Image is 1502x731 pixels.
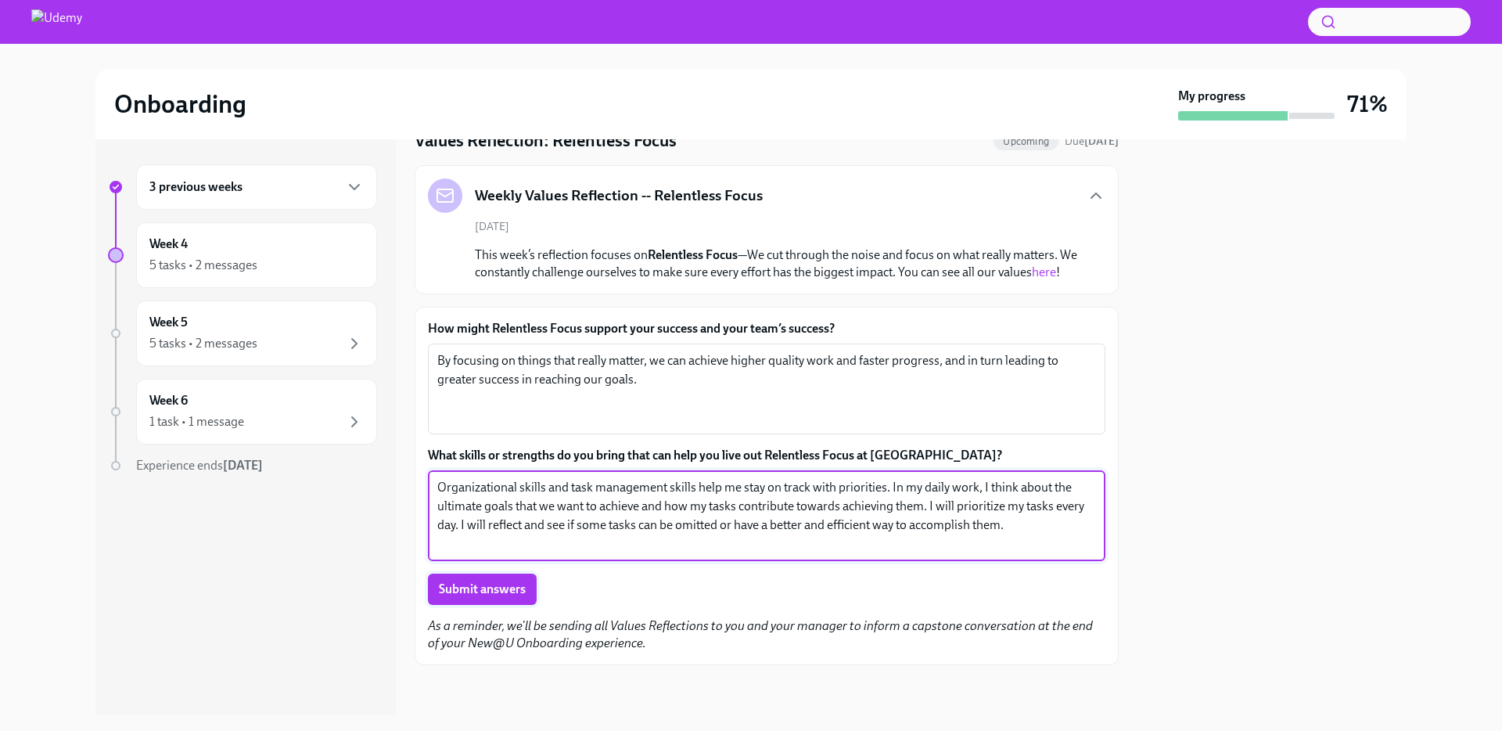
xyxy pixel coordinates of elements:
[648,247,738,262] strong: Relentless Focus
[149,335,257,352] div: 5 tasks • 2 messages
[1084,135,1119,148] strong: [DATE]
[223,458,263,473] strong: [DATE]
[437,478,1096,553] textarea: Organizational skills and task management skills help me stay on track with priorities. In my dai...
[437,351,1096,427] textarea: By focusing on things that really matter, we can achieve higher quality work and faster progress,...
[149,236,188,253] h6: Week 4
[1065,134,1119,149] span: September 3rd, 2025 01:00
[149,178,243,196] h6: 3 previous weeks
[1065,135,1119,148] span: Due
[428,447,1105,464] label: What skills or strengths do you bring that can help you live out Relentless Focus at [GEOGRAPHIC_...
[108,379,377,445] a: Week 61 task • 1 message
[149,392,188,409] h6: Week 6
[136,164,377,210] div: 3 previous weeks
[108,222,377,288] a: Week 45 tasks • 2 messages
[108,301,377,366] a: Week 55 tasks • 2 messages
[439,582,526,597] span: Submit answers
[428,618,1093,650] em: As a reminder, we'll be sending all Values Reflections to you and your manager to inform a capsto...
[475,247,1080,281] p: This week’s reflection focuses on —We cut through the noise and focus on what really matters. We ...
[428,574,537,605] button: Submit answers
[994,135,1058,147] span: Upcoming
[31,9,82,34] img: Udemy
[1178,88,1245,105] strong: My progress
[136,458,263,473] span: Experience ends
[415,129,677,153] h4: Values Reflection: Relentless Focus
[1032,265,1056,279] a: here
[475,185,763,206] h5: Weekly Values Reflection -- Relentless Focus
[475,219,509,234] span: [DATE]
[1347,90,1388,118] h3: 71%
[149,413,244,430] div: 1 task • 1 message
[114,88,246,120] h2: Onboarding
[149,257,257,274] div: 5 tasks • 2 messages
[149,314,188,331] h6: Week 5
[428,320,1105,337] label: How might Relentless Focus support your success and your team’s success?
